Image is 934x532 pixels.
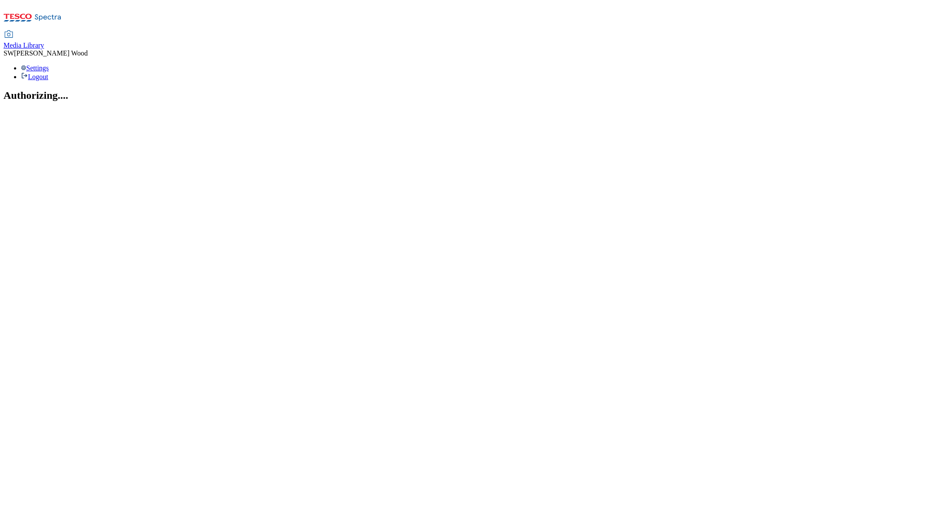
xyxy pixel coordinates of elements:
h2: Authorizing.... [3,90,931,101]
span: SW [3,49,14,57]
span: [PERSON_NAME] Wood [14,49,88,57]
span: Media Library [3,42,44,49]
a: Settings [21,64,49,72]
a: Media Library [3,31,44,49]
a: Logout [21,73,48,80]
